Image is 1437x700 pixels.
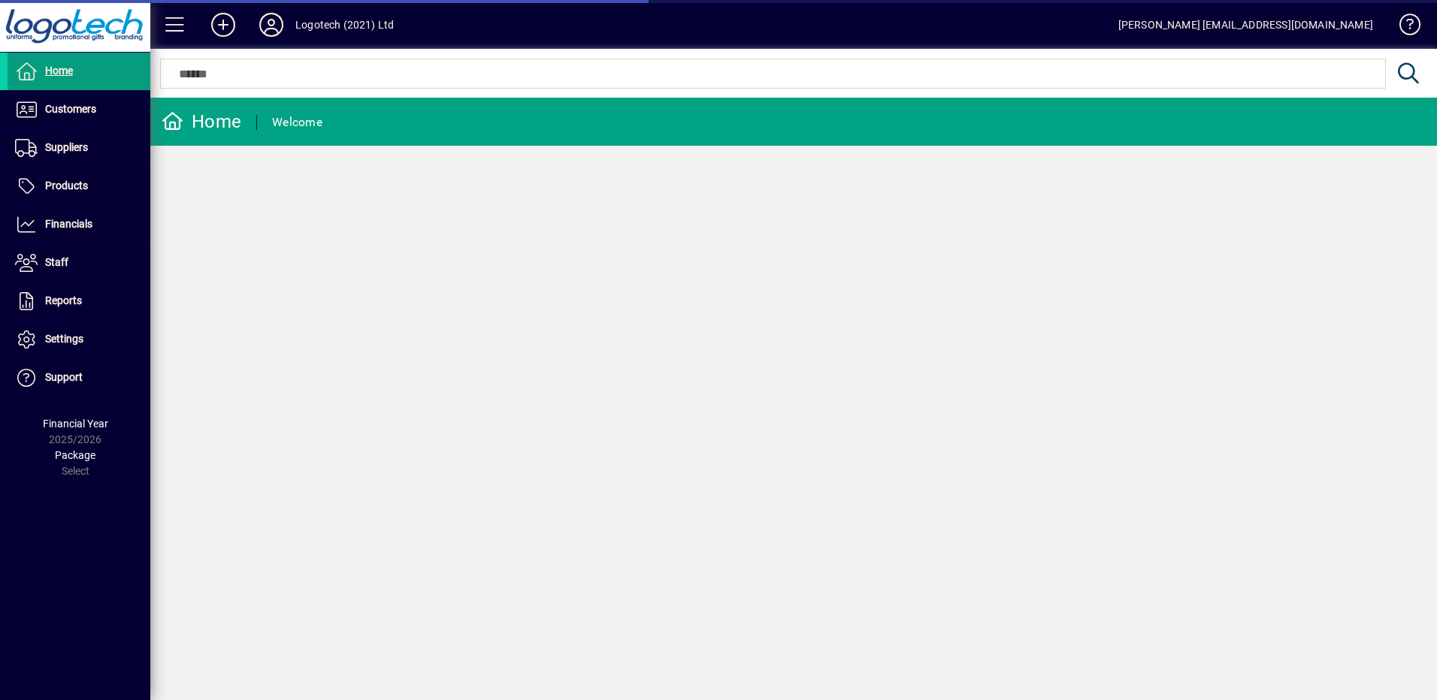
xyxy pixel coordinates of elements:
a: Staff [8,244,150,282]
a: Reports [8,282,150,320]
a: Customers [8,91,150,128]
a: Knowledge Base [1388,3,1418,52]
span: Products [45,180,88,192]
span: Suppliers [45,141,88,153]
span: Financials [45,218,92,230]
a: Suppliers [8,129,150,167]
div: Home [162,110,241,134]
span: Customers [45,103,96,115]
span: Financial Year [43,418,108,430]
div: [PERSON_NAME] [EMAIL_ADDRESS][DOMAIN_NAME] [1118,13,1373,37]
a: Products [8,167,150,205]
a: Settings [8,321,150,358]
div: Welcome [272,110,322,134]
span: Package [55,449,95,461]
div: Logotech (2021) Ltd [295,13,394,37]
span: Support [45,371,83,383]
a: Financials [8,206,150,243]
span: Reports [45,294,82,306]
button: Add [199,11,247,38]
span: Staff [45,256,68,268]
span: Home [45,65,73,77]
button: Profile [247,11,295,38]
a: Support [8,359,150,397]
span: Settings [45,333,83,345]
